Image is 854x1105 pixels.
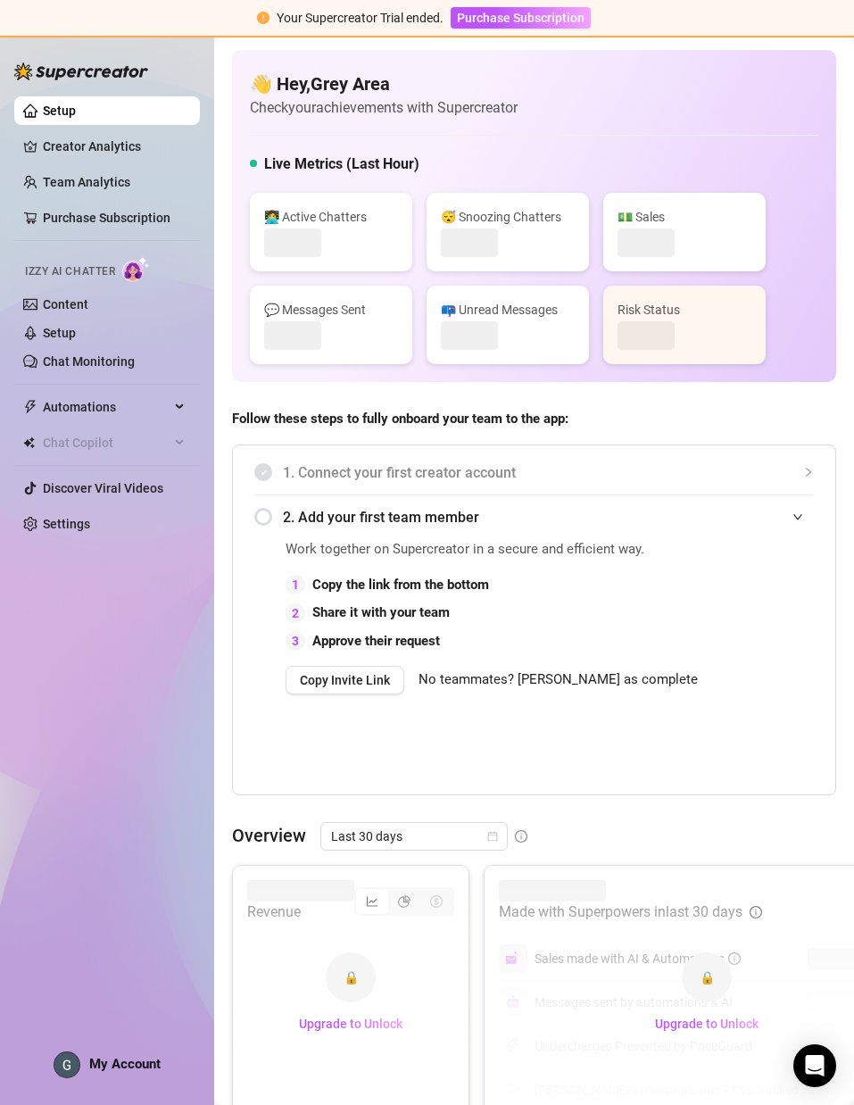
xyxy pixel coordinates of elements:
a: Creator Analytics [43,132,186,161]
div: 3 [286,631,305,651]
span: expanded [792,511,803,522]
span: Upgrade to Unlock [299,1017,402,1031]
span: collapsed [803,467,814,478]
a: Chat Monitoring [43,354,135,369]
a: Team Analytics [43,175,130,189]
h5: Live Metrics (Last Hour) [264,154,419,175]
a: Setup [43,104,76,118]
span: info-circle [515,830,527,843]
span: Chat Copilot [43,428,170,457]
img: logo-BBDzfeDw.svg [14,62,148,80]
span: Work together on Supercreator in a secure and efficient way. [286,539,698,561]
span: 2. Add your first team member [283,506,814,528]
div: 2 [286,603,305,623]
a: Setup [43,326,76,340]
div: 🔒 [326,952,376,1002]
span: Last 30 days [331,823,497,850]
a: Purchase Subscription [451,11,591,25]
div: 👩‍💻 Active Chatters [264,207,398,227]
h4: 👋 Hey, Grey Area [250,71,518,96]
span: Upgrade to Unlock [655,1017,759,1031]
a: Settings [43,517,90,531]
a: Discover Viral Videos [43,481,163,495]
button: Copy Invite Link [286,666,404,694]
span: No teammates? [PERSON_NAME] as complete [419,669,698,691]
span: 1. Connect your first creator account [283,461,814,484]
img: Chat Copilot [23,436,35,449]
div: Risk Status [618,300,751,320]
span: calendar [487,831,498,842]
span: Automations [43,393,170,421]
span: thunderbolt [23,400,37,414]
div: 📪 Unread Messages [441,300,575,320]
strong: Copy the link from the bottom [312,577,489,593]
span: Purchase Subscription [457,11,585,25]
button: Upgrade to Unlock [285,1009,417,1038]
div: 1 [286,575,305,594]
div: 💵 Sales [618,207,751,227]
div: 💬 Messages Sent [264,300,398,320]
span: Copy Invite Link [300,673,390,687]
span: My Account [89,1056,161,1072]
img: AI Chatter [122,256,150,282]
div: 🔒 [682,952,732,1002]
button: Purchase Subscription [451,7,591,29]
article: Check your achievements with Supercreator [250,96,518,119]
span: Your Supercreator Trial ended. [277,11,444,25]
article: Overview [232,822,306,849]
strong: Share it with your team [312,604,450,620]
a: Purchase Subscription [43,211,170,225]
div: Open Intercom Messenger [793,1044,836,1087]
img: ACg8ocICUf_-dvx2qlOpbkLknFBh2oDVW7Il7Ao7e8ja6v5yk2pzhQ=s96-c [54,1052,79,1077]
div: 2. Add your first team member [254,495,814,539]
span: Izzy AI Chatter [25,263,115,280]
a: Content [43,297,88,312]
strong: Follow these steps to fully onboard your team to the app: [232,411,568,427]
button: Upgrade to Unlock [641,1009,773,1038]
div: 😴 Snoozing Chatters [441,207,575,227]
strong: Approve their request [312,633,440,649]
div: 1. Connect your first creator account [254,451,814,494]
span: exclamation-circle [257,12,269,24]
